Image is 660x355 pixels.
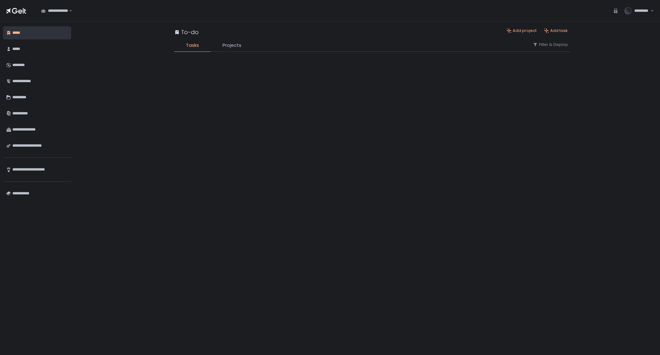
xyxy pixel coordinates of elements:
[222,42,241,49] span: Projects
[507,28,537,33] button: Add project
[544,28,568,33] button: Add task
[186,42,199,49] span: Tasks
[533,42,568,47] button: Filter & Display
[174,28,199,36] div: To-do
[37,4,72,17] div: Search for option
